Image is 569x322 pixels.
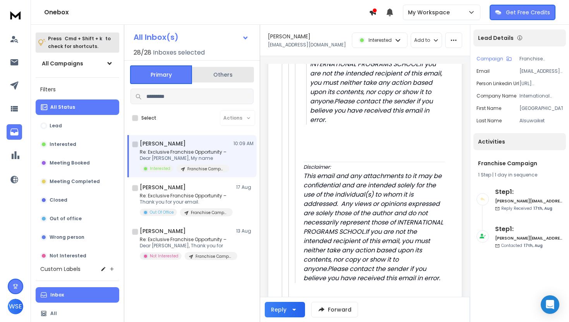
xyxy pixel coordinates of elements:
p: [EMAIL_ADDRESS][DOMAIN_NAME] [519,68,563,74]
p: Franchise Campaign [519,56,563,62]
span: 17th, Aug [524,243,543,248]
button: Closed [36,192,119,208]
h1: [PERSON_NAME] [140,227,186,235]
button: Meeting Completed [36,174,119,189]
p: All [50,310,57,317]
div: Activities [473,133,566,150]
p: Reply Received [501,206,552,211]
h3: Custom Labels [40,265,81,273]
h6: [PERSON_NAME][EMAIL_ADDRESS][DOMAIN_NAME] [495,235,563,241]
p: Last Name [476,118,502,124]
h1: Franchise Campaign [478,159,561,167]
label: Select [141,115,156,121]
button: Inbox [36,287,119,303]
p: Closed [50,197,67,203]
h6: Step 1 : [495,187,563,197]
p: Out of office [50,216,82,222]
p: 13 Aug [236,228,254,234]
button: Forward [311,302,358,317]
span: 17th, Aug [533,206,552,211]
button: Lead [36,118,119,134]
p: Company Name [476,93,516,99]
span: 1 day in sequence [495,171,537,178]
p: Interested [50,141,76,147]
h3: Filters [36,84,119,95]
button: WSE [8,299,23,314]
em: Please contact the sender if you believe you have received this email in error. [303,264,440,283]
p: My Workspace [408,9,453,16]
p: First Name [476,105,501,111]
em: Disclaimer: [303,163,331,171]
p: Dear [PERSON_NAME], Thank you for [140,243,233,249]
button: All Campaigns [36,56,119,71]
button: All Status [36,99,119,115]
h1: [PERSON_NAME] [268,33,310,40]
button: Primary [130,65,192,84]
div: | [478,172,561,178]
p: Get Free Credits [506,9,550,16]
p: Lead Details [478,34,514,42]
button: Others [192,66,254,83]
p: Meeting Booked [50,160,90,166]
span: 28 / 28 [134,48,151,57]
button: Not Interested [36,248,119,264]
p: Franchise Campaign [187,166,225,172]
p: Alsuwaiket [519,118,563,124]
button: Campaign [476,56,512,62]
p: Out Of Office [150,209,174,215]
p: Campaign [476,56,503,62]
button: All [36,306,119,321]
button: All Inbox(s) [127,29,255,45]
p: Email [476,68,490,74]
p: Thank you for your email. [140,199,233,205]
p: Lead [50,123,62,129]
p: [URL][DOMAIN_NAME] [519,80,563,87]
p: Contacted [501,243,543,248]
p: 17 Aug [236,184,254,190]
em: This email and any attachments to it may be confidential and are intended solely for the use of t... [303,171,445,236]
p: Dear [PERSON_NAME], My name [140,155,229,161]
p: Meeting Completed [50,178,100,185]
p: [GEOGRAPHIC_DATA] [519,105,563,111]
button: Out of office [36,211,119,226]
h6: Step 1 : [495,224,563,234]
p: Not Interested [50,253,86,259]
p: Interested [150,166,170,171]
p: Re: Exclusive Franchise Opportunity – [140,149,229,155]
em: If you are not the intended recipient of this email, you must neither take any action based upon ... [310,60,444,106]
p: Franchise Campaign [191,210,228,216]
p: Re: Exclusive Franchise Opportunity – [140,193,233,199]
p: Not Interested [150,253,178,259]
div: Reply [271,306,286,313]
button: Reply [265,302,305,317]
em: If you are not the intended recipient of this email, you must neither take any action based upon ... [303,227,432,273]
p: Wrong person [50,234,84,240]
h3: Inboxes selected [153,48,205,57]
p: 10:09 AM [233,140,254,147]
h1: All Inbox(s) [134,33,178,41]
p: Press to check for shortcuts. [48,35,111,50]
h1: [PERSON_NAME] [140,140,186,147]
p: Re: Exclusive Franchise Opportunity – [140,236,233,243]
p: Franchise Campaign [195,253,233,259]
p: Inbox [50,292,64,298]
button: Wrong person [36,230,119,245]
button: Interested [36,137,119,152]
p: Person Linkedin Url [476,80,519,87]
h1: Onebox [44,8,369,17]
div: Open Intercom Messenger [541,295,559,314]
h6: [PERSON_NAME][EMAIL_ADDRESS][DOMAIN_NAME] [495,198,563,204]
p: All Status [50,104,75,110]
button: Get Free Credits [490,5,555,20]
span: Cmd + Shift + k [63,34,103,43]
p: Interested [368,37,392,43]
img: logo [8,8,23,22]
h1: [PERSON_NAME] [140,183,186,191]
p: [EMAIL_ADDRESS][DOMAIN_NAME] [268,42,346,48]
em: This email and any attachments to it may be confidential and are intended solely for the use of t... [310,4,442,69]
span: 1 Step [478,171,491,178]
button: Meeting Booked [36,155,119,171]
